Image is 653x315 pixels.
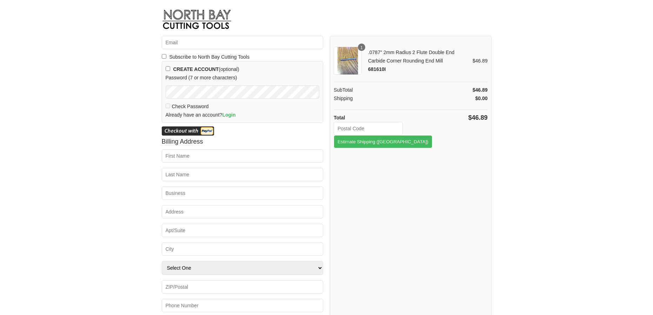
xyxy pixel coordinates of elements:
input: Apt/Suite [162,224,324,237]
div: $46.89 [468,113,487,122]
img: .0787" 2mm Radius 2 Flute Double End Carbide Corner Rounding End Mill [334,47,362,75]
b: Subscribe to North Bay Cutting Tools [169,53,249,61]
input: Last Name [162,168,324,181]
b: CREATE ACCOUNT [173,66,219,72]
input: Business [162,186,324,200]
input: City [162,242,324,256]
div: (optional) Password (7 or more characters) Check Password Already have an account? [162,61,324,123]
input: Phone Number [162,299,324,312]
input: ZIP/Postal [162,280,324,294]
div: 1 [358,44,365,51]
span: 681610I [368,66,386,72]
a: Login [222,112,235,118]
img: PayPal Express Checkout [162,126,214,136]
div: Total [334,113,345,122]
input: Address [162,205,324,218]
div: $46.89 [473,86,488,94]
img: North Bay Cutting Tools [162,5,232,36]
input: Email [162,36,324,49]
button: Estimate Shipping ([GEOGRAPHIC_DATA]) [334,135,432,148]
h3: Billing address [162,136,324,147]
input: Postal Code [334,122,403,135]
input: First Name [162,149,324,163]
div: .0787" 2mm Radius 2 Flute Double End Carbide Corner Rounding End Mill [365,48,473,73]
div: SubTotal [334,86,353,94]
div: $46.89 [473,57,488,65]
div: $0.00 [475,94,487,103]
div: Shipping [334,94,353,103]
